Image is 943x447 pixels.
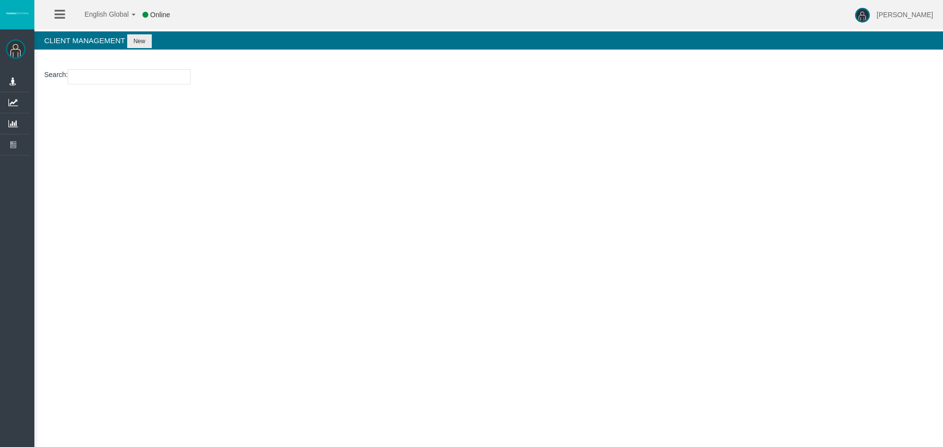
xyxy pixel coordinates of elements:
[855,8,870,23] img: user-image
[44,69,66,80] label: Search
[150,11,170,19] span: Online
[127,34,152,48] button: New
[877,11,933,19] span: [PERSON_NAME]
[44,36,125,45] span: Client Management
[5,11,29,15] img: logo.svg
[44,69,933,84] p: :
[72,10,129,18] span: English Global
